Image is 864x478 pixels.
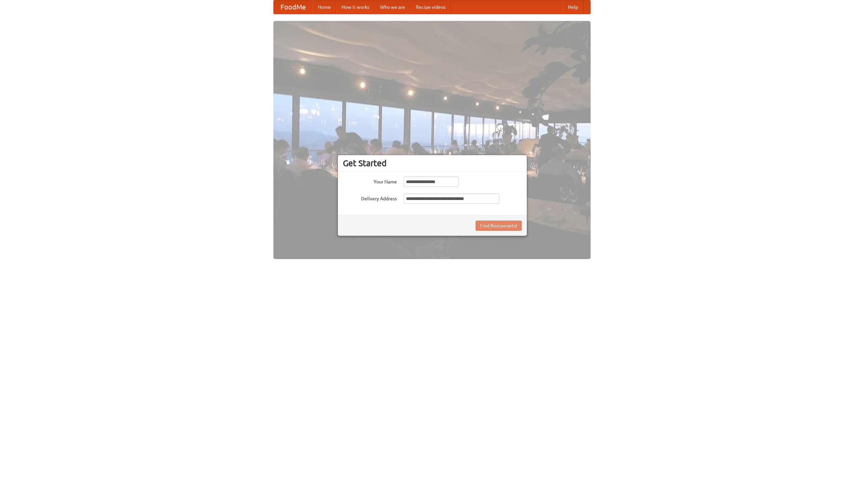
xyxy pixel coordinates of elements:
a: FoodMe [274,0,313,14]
a: Help [563,0,584,14]
h3: Get Started [343,158,522,168]
a: Home [313,0,336,14]
a: Recipe videos [410,0,451,14]
label: Delivery Address [343,194,397,202]
label: Your Name [343,177,397,185]
a: How it works [336,0,375,14]
button: Find Restaurants! [476,221,522,231]
a: Who we are [375,0,410,14]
